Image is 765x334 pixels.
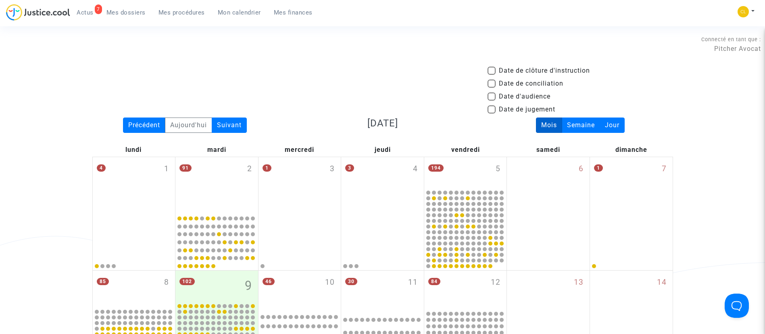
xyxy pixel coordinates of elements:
[590,143,673,157] div: dimanche
[175,143,258,157] div: mardi
[106,9,146,16] span: Mes dossiers
[424,157,507,189] div: vendredi septembre 5, 194 events, click to expand
[491,277,500,288] span: 12
[164,277,169,288] span: 8
[274,9,313,16] span: Mes finances
[211,6,267,19] a: Mon calendrier
[413,163,418,175] span: 4
[92,143,175,157] div: lundi
[600,118,625,133] div: Jour
[499,79,563,88] span: Date de conciliation
[179,164,192,172] span: 91
[97,164,106,172] span: 4
[123,118,165,133] div: Précédent
[330,163,335,175] span: 3
[247,163,252,175] span: 2
[341,271,424,309] div: jeudi septembre 11, 30 events, click to expand
[175,157,258,212] div: mardi septembre 2, 91 events, click to expand
[218,9,261,16] span: Mon calendrier
[95,4,102,14] div: 7
[263,278,275,285] span: 46
[164,163,169,175] span: 1
[341,143,424,157] div: jeudi
[263,164,271,172] span: 1
[212,118,247,133] div: Suivant
[245,277,252,295] span: 9
[507,157,590,270] div: samedi septembre 6
[701,36,761,42] span: Connecté en tant que :
[70,6,100,19] a: 7Actus
[158,9,205,16] span: Mes procédures
[499,105,555,114] span: Date de jugement
[345,164,354,172] span: 3
[93,157,175,212] div: lundi septembre 1, 4 events, click to expand
[662,163,667,175] span: 7
[77,9,94,16] span: Actus
[590,157,673,212] div: dimanche septembre 7, One event, click to expand
[345,278,357,285] span: 30
[267,6,319,19] a: Mes finances
[6,4,70,21] img: jc-logo.svg
[165,118,212,133] div: Aujourd'hui
[424,143,507,157] div: vendredi
[424,271,507,309] div: vendredi septembre 12, 84 events, click to expand
[428,164,444,172] span: 194
[290,118,475,129] h3: [DATE]
[594,164,603,172] span: 1
[657,277,667,288] span: 14
[325,277,335,288] span: 10
[536,118,562,133] div: Mois
[97,278,109,285] span: 85
[93,271,175,308] div: lundi septembre 8, 85 events, click to expand
[725,294,749,318] iframe: Help Scout Beacon - Open
[507,143,590,157] div: samedi
[175,271,258,302] div: mardi septembre 9, 102 events, click to expand
[152,6,211,19] a: Mes procédures
[258,143,341,157] div: mercredi
[562,118,600,133] div: Semaine
[496,163,500,175] span: 5
[499,92,550,101] span: Date d'audience
[408,277,418,288] span: 11
[258,271,341,309] div: mercredi septembre 10, 46 events, click to expand
[574,277,584,288] span: 13
[179,278,195,285] span: 102
[738,6,749,17] img: 6fca9af68d76bfc0a5525c74dfee314f
[100,6,152,19] a: Mes dossiers
[499,66,590,76] span: Date de clôture d'instruction
[341,157,424,212] div: jeudi septembre 4, 3 events, click to expand
[579,163,584,175] span: 6
[428,278,440,285] span: 84
[258,157,341,212] div: mercredi septembre 3, One event, click to expand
